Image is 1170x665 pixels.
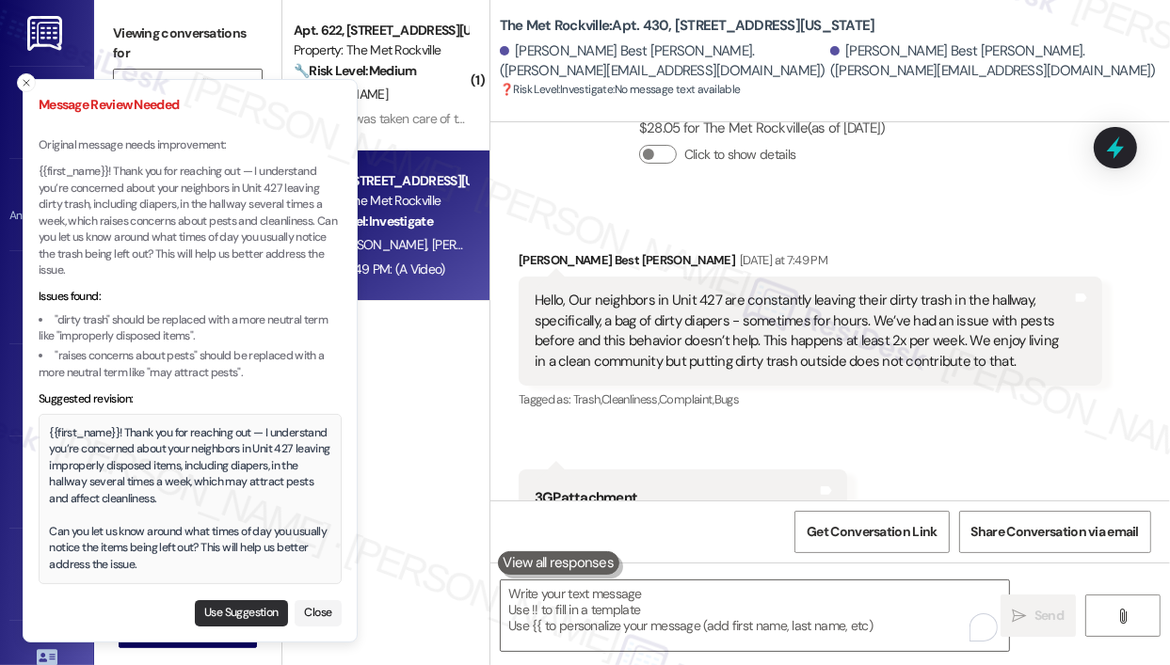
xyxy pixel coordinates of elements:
p: Original message needs improvement: [39,137,342,154]
button: Use Suggestion [195,600,288,626]
a: Insights • [9,364,85,415]
div: 5:28 PM: It was taken care of thanks [294,110,490,127]
div: Hello, Our neighbors in Unit 427 are constantly leaving their dirty trash in the hallway, specifi... [535,291,1072,372]
strong: 🔧 Risk Level: Medium [294,62,416,79]
li: "raises concerns about pests" should be replaced with a more neutral term like "may attract pests". [39,348,342,381]
div: Property: The Met Rockville [294,191,468,211]
button: Close [295,600,342,626]
strong: ❓ Risk Level: Investigate [500,82,613,97]
div: Tagged as: [519,386,1102,413]
label: Viewing conversations for [113,19,263,69]
a: Buildings [9,456,85,507]
img: ResiDesk Logo [27,16,66,51]
button: Send [1001,594,1077,637]
span: Send [1034,606,1064,625]
div: Suggested revision: [39,391,342,408]
b: 3GP attachment [535,488,637,507]
span: Complaint , [659,391,714,407]
span: Cleanliness , [601,391,659,407]
textarea: To enrich screen reader interactions, please activate Accessibility in Grammarly extension settings [501,580,1009,651]
div: [PERSON_NAME] Best [PERSON_NAME]. ([PERSON_NAME][EMAIL_ADDRESS][DOMAIN_NAME]) [830,41,1156,82]
a: Site Visit • [9,272,85,323]
label: Click to show details [684,145,795,165]
li: "dirty trash" should be replaced with a more neutral term like "improperly disposed items". [39,312,342,345]
div: {{first_name}}! Thank you for reaching out — I understand you’re concerned about your neighbors i... [50,425,331,574]
div: Apt. 622, [STREET_ADDRESS][US_STATE] [294,21,468,40]
div: Apt. 430, [STREET_ADDRESS][US_STATE] [294,171,468,191]
i:  [1115,609,1130,624]
h3: Message Review Needed [39,95,342,115]
span: : No message text available [500,80,741,100]
a: Inbox [9,87,85,137]
span: R. Best [PERSON_NAME] [294,236,432,253]
button: Share Conversation via email [959,511,1151,553]
span: [PERSON_NAME] Best [PERSON_NAME] [432,236,650,253]
span: Get Conversation Link [807,522,937,542]
strong: ❓ Risk Level: Investigate [294,213,433,230]
div: Property: The Met Rockville [294,40,468,60]
a: Leads [9,549,85,600]
div: [DATE] at 7:49 PM [735,250,827,270]
span: [PERSON_NAME] [294,86,388,103]
p: {{first_name}}! Thank you for reaching out — I understand you’re concerned about your neighbors i... [39,164,342,279]
span: Share Conversation via email [971,522,1139,542]
button: Get Conversation Link [794,511,949,553]
div: [DATE] at 7:49 PM: (A Video) [294,261,444,277]
div: [PERSON_NAME] Best [PERSON_NAME]. ([PERSON_NAME][EMAIL_ADDRESS][DOMAIN_NAME]) [500,41,825,82]
span: Bugs [714,391,739,407]
div: Issues found: [39,289,342,306]
i:  [1013,609,1027,624]
div: [PERSON_NAME] Best [PERSON_NAME] [519,250,1102,277]
b: The Met Rockville: Apt. 430, [STREET_ADDRESS][US_STATE] [500,16,875,36]
span: Trash , [573,391,601,407]
button: Close toast [17,73,36,92]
